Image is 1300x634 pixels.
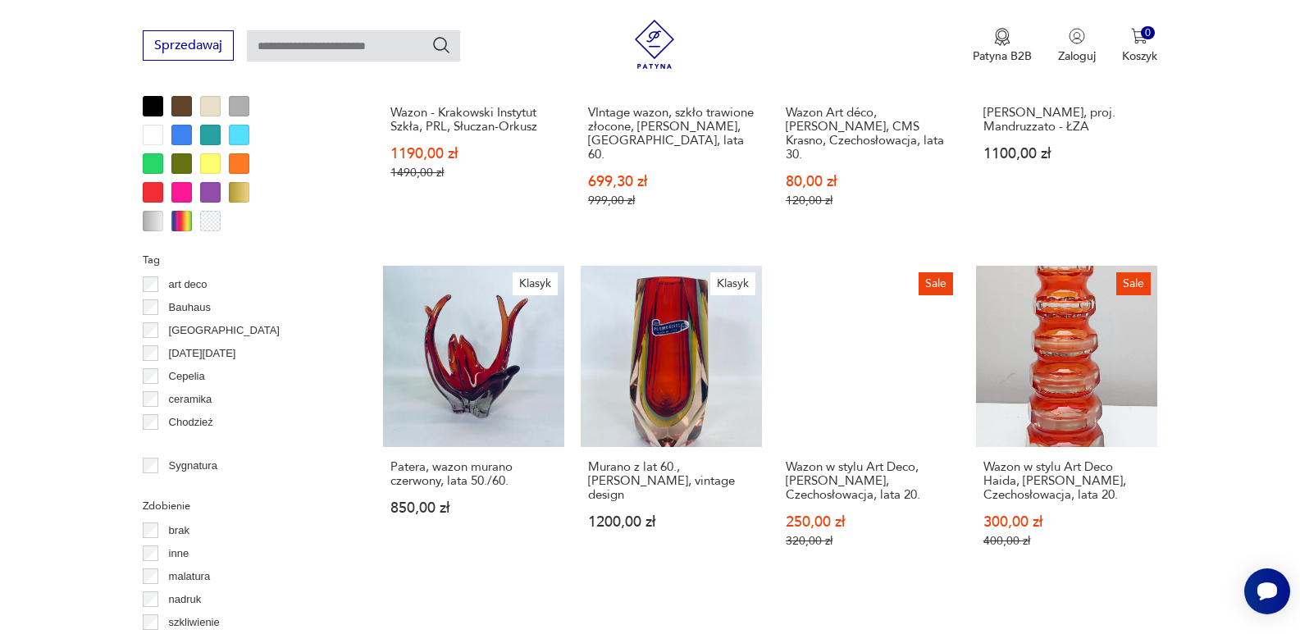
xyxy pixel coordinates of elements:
button: 0Koszyk [1122,28,1157,64]
p: ceramika [169,390,212,408]
p: 300,00 zł [983,515,1150,529]
a: KlasykMurano z lat 60., Aleseandro Mondruzzatto, vintage designMurano z lat 60., [PERSON_NAME], v... [581,266,762,580]
p: art deco [169,276,208,294]
h3: VIntage wazon, szkło trawione złocone, [PERSON_NAME], [GEOGRAPHIC_DATA], lata 60. [588,106,755,162]
p: inne [169,545,189,563]
h3: Wazon w stylu Art Deco, [PERSON_NAME], Czechosłowacja, lata 20. [786,460,952,502]
a: SaleWazon w stylu Art Deco, Carl Meltzer, Czechosłowacja, lata 20.Wazon w stylu Art Deco, [PERSON... [778,266,960,580]
p: 1100,00 zł [983,147,1150,161]
p: szkliwienie [169,613,220,632]
p: Zaloguj [1058,48,1096,64]
p: 699,30 zł [588,175,755,189]
iframe: Smartsupp widget button [1244,568,1290,614]
button: Sprzedawaj [143,30,234,61]
p: malatura [169,568,211,586]
p: Cepelia [169,367,205,385]
p: Ćmielów [169,436,210,454]
h3: Wazon Art déco, [PERSON_NAME], CMS Krasno, Czechosłowacja, lata 30. [786,106,952,162]
button: Szukaj [431,35,451,55]
p: 1200,00 zł [588,515,755,529]
p: 320,00 zł [786,534,952,548]
p: Tag [143,251,344,269]
p: [GEOGRAPHIC_DATA] [169,322,280,340]
img: Ikona koszyka [1131,28,1147,44]
h3: Murano z lat 60., [PERSON_NAME], vintage design [588,460,755,502]
p: Koszyk [1122,48,1157,64]
p: Bauhaus [169,299,211,317]
a: SaleWazon w stylu Art Deco Haida, Carl Meltzer, Czechosłowacja, lata 20.Wazon w stylu Art Deco Ha... [976,266,1157,580]
img: Patyna - sklep z meblami i dekoracjami vintage [630,20,679,69]
p: [DATE][DATE] [169,344,236,363]
p: 1490,00 zł [390,166,557,180]
p: Zdobienie [143,497,344,515]
p: 400,00 zł [983,534,1150,548]
p: 850,00 zł [390,501,557,515]
p: brak [169,522,189,540]
div: 0 [1141,26,1155,40]
p: Chodzież [169,413,213,431]
p: nadruk [169,591,202,609]
h3: Patera, wazon murano czerwony, lata 50./60. [390,460,557,488]
p: 250,00 zł [786,515,952,529]
p: 80,00 zł [786,175,952,189]
h3: Wazon - Krakowski Instytut Szkła, PRL, Słuczan-Orkusz [390,106,557,134]
p: 1190,00 zł [390,147,557,161]
p: 999,00 zł [588,194,755,208]
p: 120,00 zł [786,194,952,208]
a: Sprzedawaj [143,41,234,52]
p: Patyna B2B [973,48,1032,64]
h3: [PERSON_NAME], proj. Mandruzzato - ŁZA [983,106,1150,134]
img: Ikonka użytkownika [1069,28,1085,44]
img: Ikona medalu [994,28,1010,46]
h3: Wazon w stylu Art Deco Haida, [PERSON_NAME], Czechosłowacja, lata 20. [983,460,1150,502]
a: KlasykPatera, wazon murano czerwony, lata 50./60.Patera, wazon murano czerwony, lata 50./60.850,0... [383,266,564,580]
a: Ikona medaluPatyna B2B [973,28,1032,64]
button: Patyna B2B [973,28,1032,64]
p: Sygnatura [169,457,217,475]
button: Zaloguj [1058,28,1096,64]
